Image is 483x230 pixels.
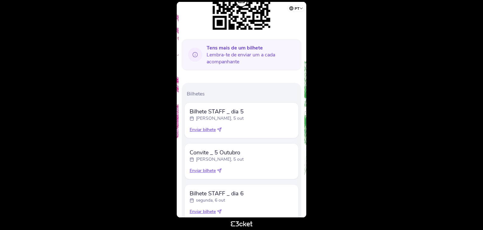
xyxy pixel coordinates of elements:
p: [PERSON_NAME], 5 out [196,115,244,122]
b: Tens mais de um bilhete [207,44,263,51]
p: [PERSON_NAME], 5 out [196,156,244,163]
span: Bilhete STAFF _ dia 6 [190,190,244,197]
span: Lembra-te de enviar um a cada acompanhante [207,44,296,65]
span: Enviar bilhete [190,209,216,215]
p: Bilhetes [187,90,299,97]
span: Bilhete STAFF _ dia 5 [190,108,244,115]
span: Enviar bilhete [190,127,216,133]
p: segunda, 6 out [196,197,225,204]
span: Enviar bilhete [190,168,216,174]
span: Convite _ 5 Outubro [190,149,244,156]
